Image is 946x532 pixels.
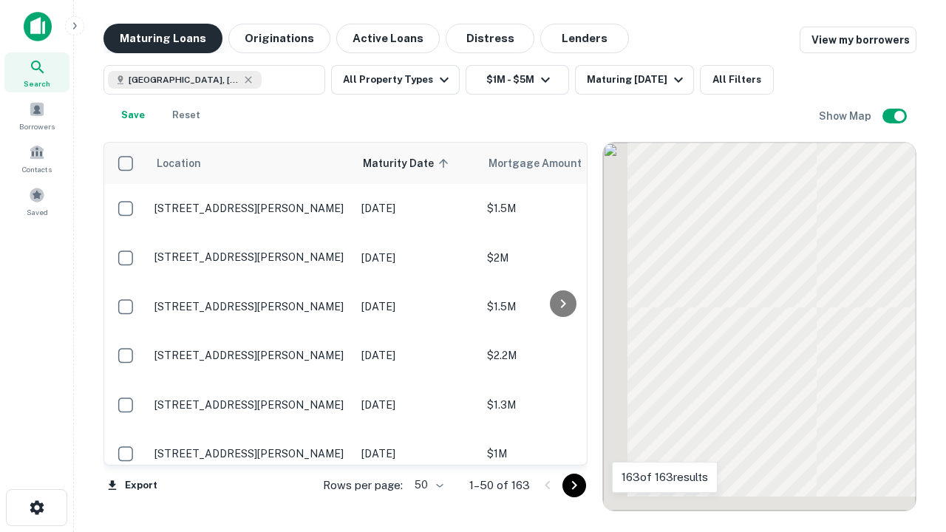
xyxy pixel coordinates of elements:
button: Export [103,474,161,497]
p: [DATE] [361,446,472,462]
p: $2M [487,250,635,266]
p: [STREET_ADDRESS][PERSON_NAME] [154,398,347,412]
button: All Property Types [331,65,460,95]
p: Rows per page: [323,477,403,494]
button: $1M - $5M [466,65,569,95]
p: $2.2M [487,347,635,364]
span: Maturity Date [363,154,453,172]
button: All Filters [700,65,774,95]
div: Maturing [DATE] [587,71,687,89]
p: [STREET_ADDRESS][PERSON_NAME] [154,447,347,460]
span: Search [24,78,50,89]
button: Reset [163,100,210,130]
p: [STREET_ADDRESS][PERSON_NAME] [154,250,347,264]
p: [STREET_ADDRESS][PERSON_NAME] [154,202,347,215]
button: Distress [446,24,534,53]
p: $1M [487,446,635,462]
button: Maturing [DATE] [575,65,694,95]
p: [STREET_ADDRESS][PERSON_NAME] [154,300,347,313]
button: Maturing Loans [103,24,222,53]
iframe: Chat Widget [872,414,946,485]
span: Location [156,154,201,172]
th: Location [147,143,354,184]
span: Saved [27,206,48,218]
p: $1.3M [487,397,635,413]
button: Go to next page [562,474,586,497]
div: 0 0 [603,143,916,511]
a: View my borrowers [800,27,916,53]
th: Mortgage Amount [480,143,642,184]
button: Active Loans [336,24,440,53]
span: Mortgage Amount [489,154,601,172]
a: Contacts [4,138,69,178]
img: capitalize-icon.png [24,12,52,41]
div: 50 [409,474,446,496]
p: [DATE] [361,200,472,216]
a: Search [4,52,69,92]
p: $1.5M [487,200,635,216]
button: Originations [228,24,330,53]
button: Lenders [540,24,629,53]
h6: Show Map [819,108,874,124]
span: Contacts [22,163,52,175]
p: $1.5M [487,299,635,315]
p: [DATE] [361,250,472,266]
p: [DATE] [361,299,472,315]
p: [DATE] [361,397,472,413]
a: Borrowers [4,95,69,135]
button: Save your search to get updates of matches that match your search criteria. [109,100,157,130]
a: Saved [4,181,69,221]
p: [STREET_ADDRESS][PERSON_NAME] [154,349,347,362]
span: [GEOGRAPHIC_DATA], [GEOGRAPHIC_DATA], [GEOGRAPHIC_DATA] [129,73,239,86]
p: 1–50 of 163 [469,477,530,494]
p: 163 of 163 results [622,468,708,486]
th: Maturity Date [354,143,480,184]
span: Borrowers [19,120,55,132]
p: [DATE] [361,347,472,364]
